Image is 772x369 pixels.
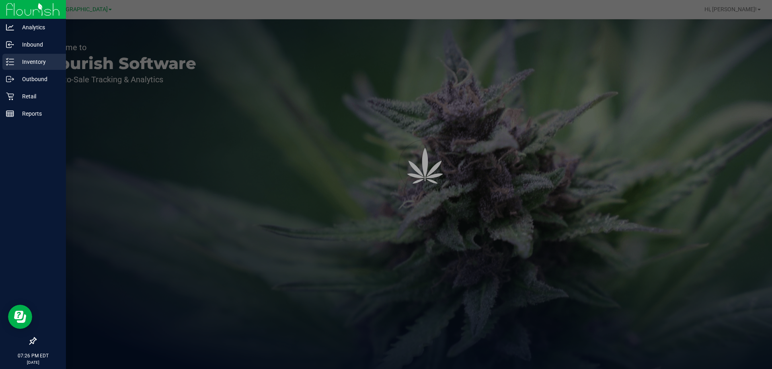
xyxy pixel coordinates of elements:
[4,359,62,365] p: [DATE]
[14,109,62,118] p: Reports
[6,58,14,66] inline-svg: Inventory
[6,110,14,118] inline-svg: Reports
[8,305,32,329] iframe: Resource center
[14,74,62,84] p: Outbound
[14,40,62,49] p: Inbound
[14,22,62,32] p: Analytics
[6,23,14,31] inline-svg: Analytics
[6,75,14,83] inline-svg: Outbound
[14,92,62,101] p: Retail
[4,352,62,359] p: 07:26 PM EDT
[6,92,14,100] inline-svg: Retail
[6,41,14,49] inline-svg: Inbound
[14,57,62,67] p: Inventory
